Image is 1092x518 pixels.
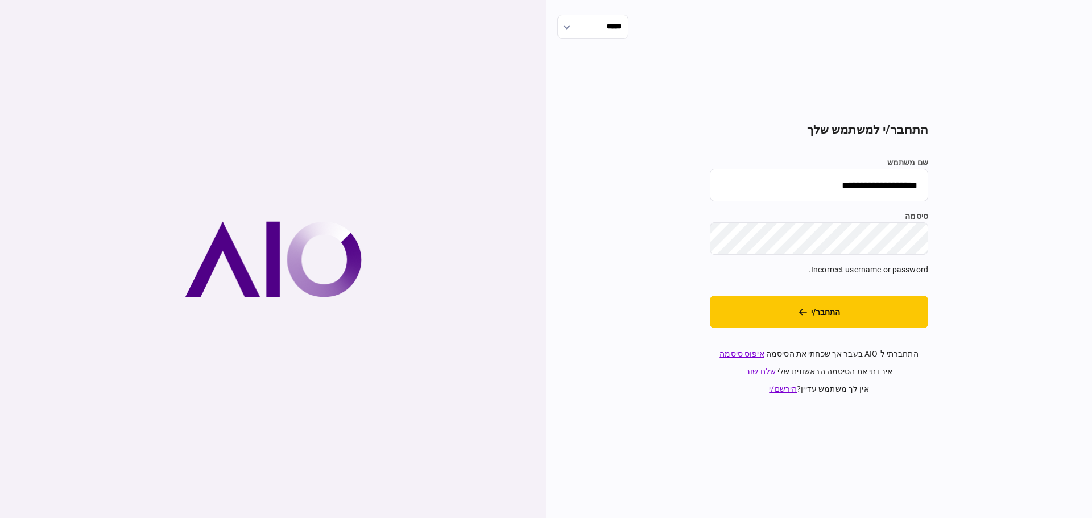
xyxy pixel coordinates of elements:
[710,264,928,276] div: Incorrect username or password.
[710,157,928,169] label: שם משתמש
[710,169,928,201] input: שם משתמש
[719,349,764,358] a: איפוס סיסמה
[710,210,928,222] label: סיסמה
[710,296,928,328] button: התחבר/י
[710,383,928,395] div: אין לך משתמש עדיין ?
[746,367,776,376] a: שלח שוב
[710,123,928,137] h2: התחבר/י למשתמש שלך
[769,384,797,393] a: הירשם/י
[710,348,928,360] div: התחברתי ל-AIO בעבר אך שכחתי את הסיסמה
[710,222,928,255] input: סיסמה
[557,15,628,39] input: הראה אפשרויות בחירת שפה
[710,366,928,378] div: איבדתי את הסיסמה הראשונית שלי
[185,221,362,297] img: AIO company logo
